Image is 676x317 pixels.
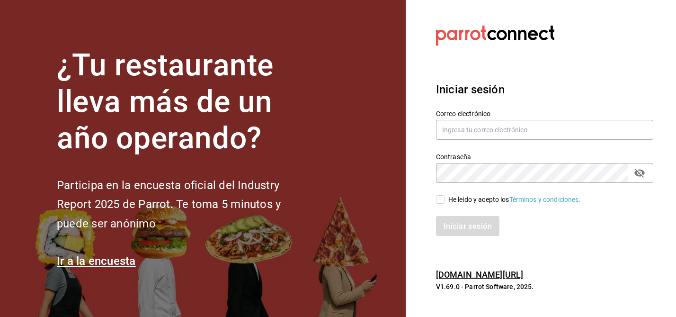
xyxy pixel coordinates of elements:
[436,153,471,161] font: Contraseña
[57,47,274,156] font: ¿Tu restaurante lleva más de un año operando?
[632,165,648,181] button: campo de contraseña
[436,120,653,140] input: Ingresa tu correo electrónico
[436,110,490,118] font: Correo electrónico
[436,270,523,280] a: [DOMAIN_NAME][URL]
[436,83,505,96] font: Iniciar sesión
[436,283,534,290] font: V1.69.0 - Parrot Software, 2025.
[57,179,281,231] font: Participa en la encuesta oficial del Industry Report 2025 de Parrot. Te toma 5 minutos y puede se...
[57,254,136,268] a: Ir a la encuesta
[509,196,581,203] a: Términos y condiciones.
[448,196,509,203] font: He leído y acepto los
